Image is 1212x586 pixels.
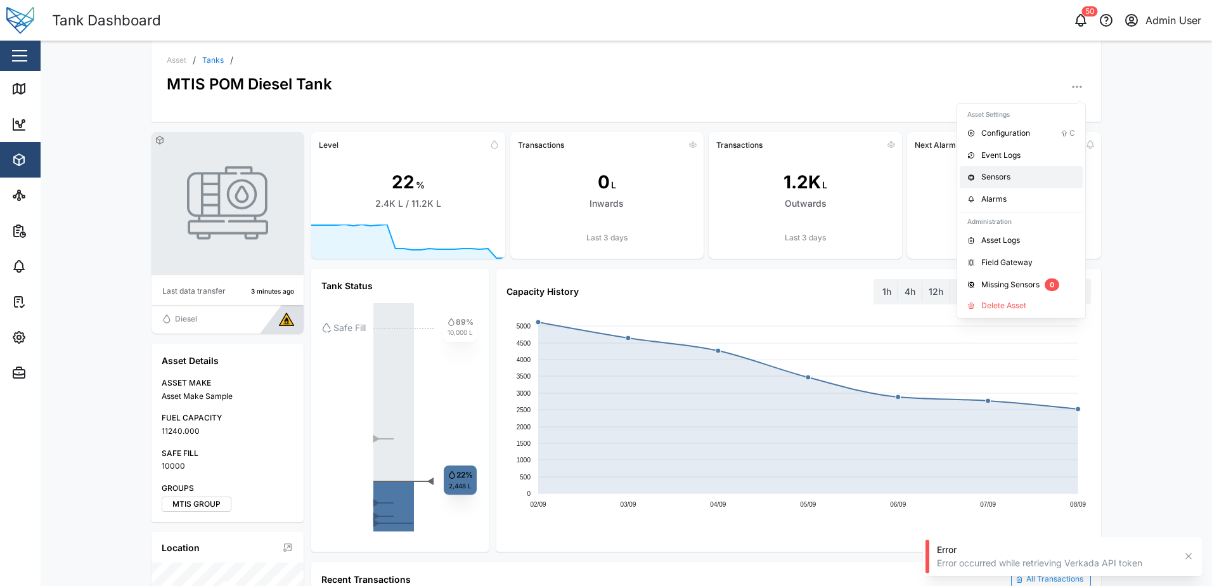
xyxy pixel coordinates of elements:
div: Tank Status [321,279,479,293]
div: Sensors [981,171,1075,183]
div: Alarms [33,259,72,273]
img: Main Logo [6,6,34,34]
text: 07/09 [980,501,996,508]
div: 50 [1082,6,1098,16]
text: 1000 [517,456,531,463]
div: Sites [33,188,63,202]
text: 03/09 [621,501,636,508]
div: L [611,178,616,192]
div: Delete Asset [981,301,1075,310]
label: 24h [950,282,979,302]
text: 08/09 [1070,501,1086,508]
div: ASSET MAKE [162,377,293,389]
div: Outwards [785,197,827,211]
div: Asset Make Sample [162,391,293,403]
label: 4h [898,282,922,302]
img: TANK photo [187,162,268,244]
div: 10000 [162,460,293,472]
div: Last data transfer [162,285,226,297]
div: L [822,178,827,192]
div: Admin [33,366,70,380]
div: Field Gateway [981,257,1075,269]
div: ► [372,512,387,522]
div: Configuration [981,127,1060,140]
div: MTIS POM Diesel Tank [167,65,332,96]
text: 4000 [517,356,531,363]
div: Tank Dashboard [52,10,161,32]
div: 2.4K L / 11.2K L [375,197,441,211]
div: Diesel [175,313,197,325]
div: GROUPS [162,483,293,495]
div: All Transactions [1026,573,1083,585]
a: Tanks [202,56,224,64]
div: 1.2K [783,169,821,196]
div: Map [33,82,61,96]
div: 22 [392,169,415,196]
div: % [416,178,425,192]
text: ◄ [427,475,435,486]
div: Asset Details [162,354,293,368]
div: ► [372,519,407,529]
div: Admin User [1145,13,1201,29]
label: MTIS GROUP [162,497,231,512]
text: 1500 [517,439,531,446]
button: Admin User [1123,11,1202,29]
text: 4500 [517,339,531,346]
span: 0 [1050,279,1054,290]
img: Fuel Type Logo [279,313,294,326]
text: 2500 [517,406,531,413]
div: Transactions [518,140,564,150]
div: SAFE FILL [162,448,293,460]
div: Settings [33,330,78,344]
div: Reports [33,224,76,238]
text: 3500 [517,372,531,379]
div: Asset [167,56,186,64]
div: 11240.000 [162,426,293,438]
div: Transactions [716,140,763,150]
label: 12h [922,282,950,302]
div: Administration [960,214,1083,230]
div: Asset Logs [981,235,1075,247]
div: Tasks [33,295,68,309]
div: Last 3 days [709,232,902,244]
div: C [1069,127,1075,140]
text: 2000 [517,423,531,430]
text: 0 [527,490,531,497]
label: 1h [876,282,898,302]
div: Capacity History [506,285,579,299]
div: ► [372,498,387,509]
div: Location [162,541,200,555]
text: 02/09 [531,501,546,508]
div: Last 3 days [510,232,704,244]
div: Level [319,140,338,150]
div: Missing Sensors [981,279,1040,291]
div: Error [937,544,1175,556]
text: 5000 [517,322,531,329]
div: / [230,56,233,65]
div: Dashboard [33,117,90,131]
div: / [193,56,196,65]
text: 3000 [517,389,531,396]
div: 0 [598,169,610,196]
div: Next Alarm [915,140,956,150]
div: FUEL CAPACITY [162,412,293,424]
div: Event Logs [981,150,1075,162]
text: 04/09 [711,501,726,508]
div: Inwards [590,197,624,211]
div: Error occurred while retrieving Verkada API token [937,557,1175,570]
text: 05/09 [800,501,816,508]
div: Alarms [981,193,1075,205]
text: 06/09 [890,501,906,508]
div: 3 minutes ago [251,287,294,297]
div: ► [372,434,387,445]
text: 500 [520,473,531,480]
div: Assets [33,153,72,167]
div: Asset Settings [960,107,1083,123]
